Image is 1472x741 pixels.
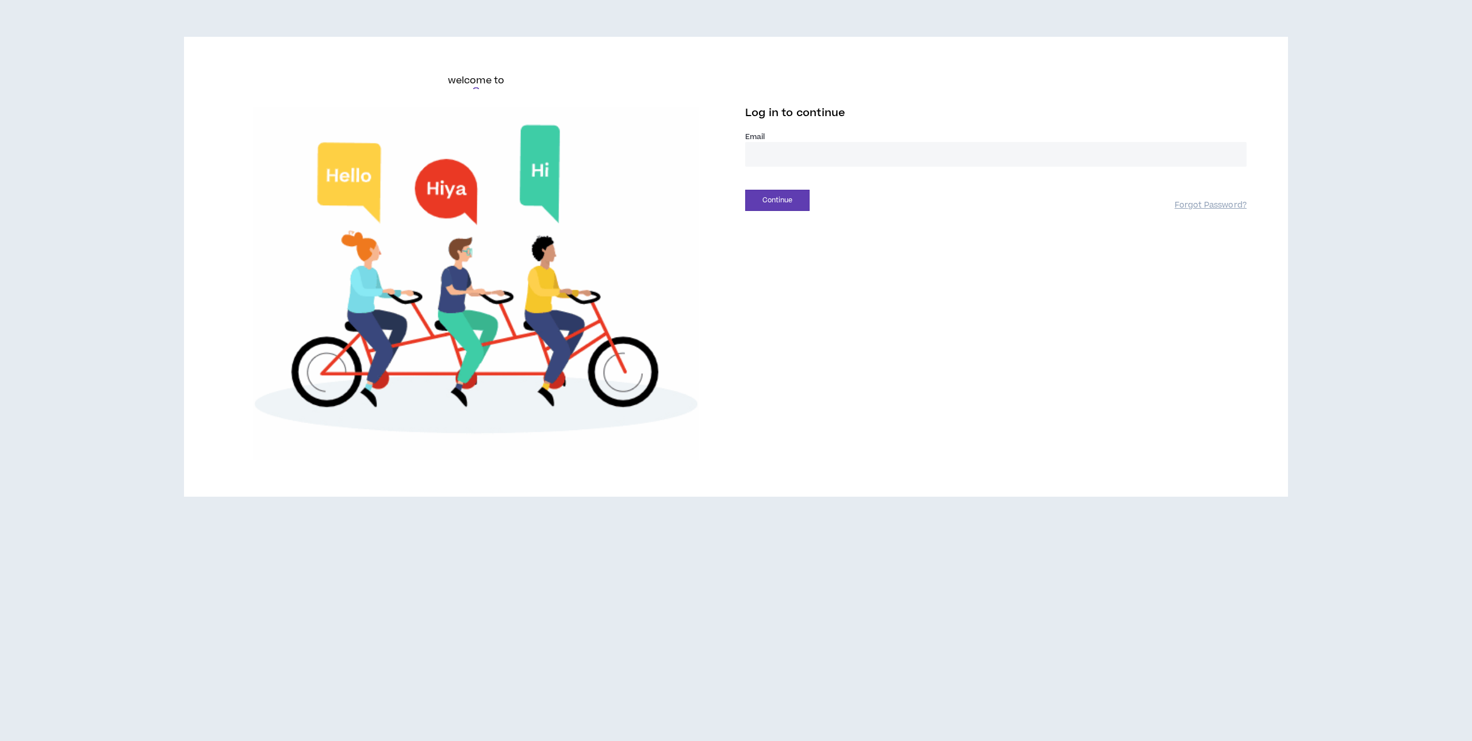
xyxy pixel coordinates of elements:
[745,132,1247,142] label: Email
[448,74,505,87] h6: welcome to
[745,106,845,120] span: Log in to continue
[225,107,727,460] img: Welcome to Wripple
[745,190,810,211] button: Continue
[1175,200,1247,211] a: Forgot Password?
